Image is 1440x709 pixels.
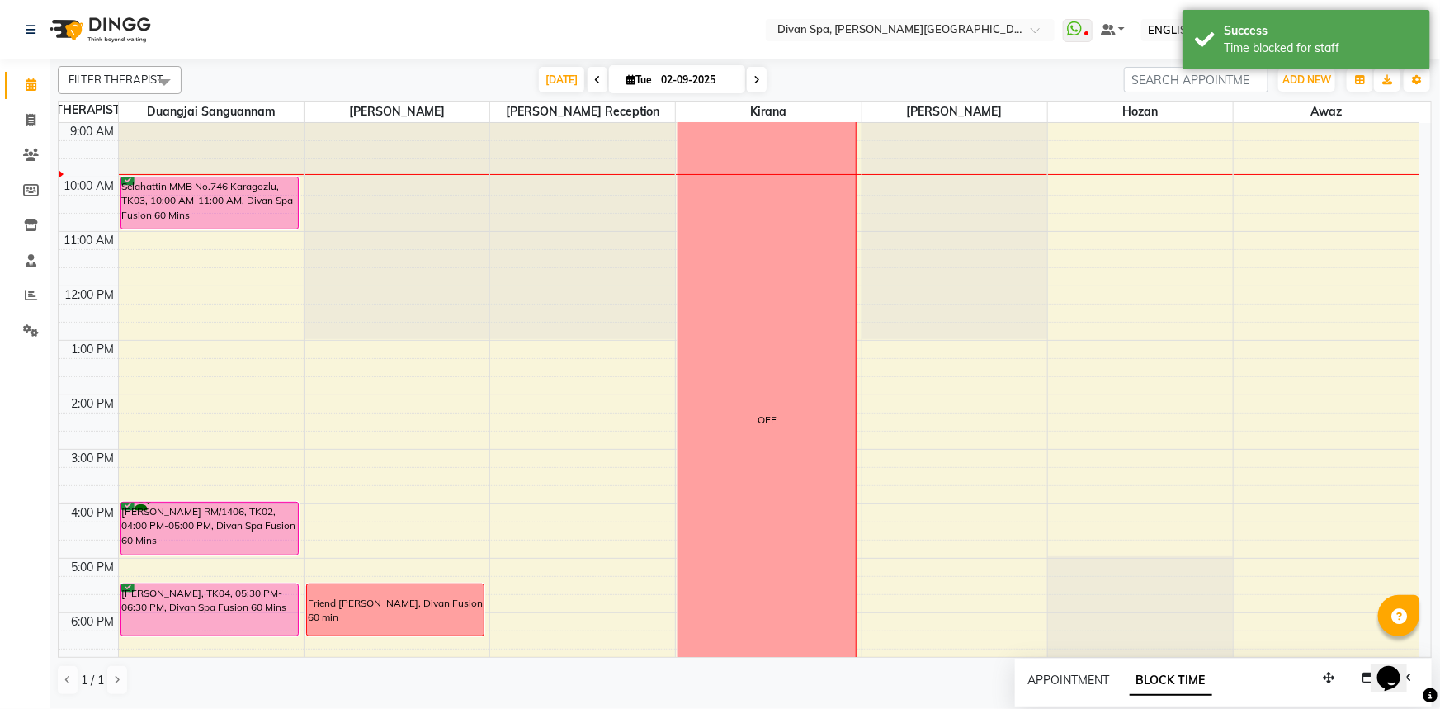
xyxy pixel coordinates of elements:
[1234,102,1419,122] span: Awaz
[121,584,299,636] div: [PERSON_NAME], TK04, 05:30 PM-06:30 PM, Divan Spa Fusion 60 Mins
[305,102,489,122] span: [PERSON_NAME]
[68,613,118,631] div: 6:00 PM
[758,413,777,428] div: OFF
[308,596,484,626] div: Friend [PERSON_NAME], Divan Fusion 60 min
[1224,40,1418,57] div: Time blocked for staff
[68,123,118,140] div: 9:00 AM
[68,73,163,86] span: FILTER THERAPIST
[676,102,861,122] span: kirana
[68,559,118,576] div: 5:00 PM
[862,102,1047,122] span: [PERSON_NAME]
[490,102,675,122] span: [PERSON_NAME] Reception
[81,672,104,689] span: 1 / 1
[1224,22,1418,40] div: Success
[1371,643,1423,692] iframe: chat widget
[656,68,739,92] input: 2025-09-02
[1124,67,1268,92] input: SEARCH APPOINTMENT
[1278,69,1335,92] button: ADD NEW
[61,232,118,249] div: 11:00 AM
[1048,102,1233,122] span: Hozan
[539,67,584,92] span: [DATE]
[68,395,118,413] div: 2:00 PM
[62,286,118,304] div: 12:00 PM
[119,102,304,122] span: Duangjai Sanguannam
[61,177,118,195] div: 10:00 AM
[121,177,299,229] div: Selahattin MMB No.746 Karagozlu, TK03, 10:00 AM-11:00 AM, Divan Spa Fusion 60 Mins
[68,450,118,467] div: 3:00 PM
[59,102,118,119] div: THERAPIST
[1282,73,1331,86] span: ADD NEW
[622,73,656,86] span: Tue
[1130,666,1212,696] span: BLOCK TIME
[68,504,118,522] div: 4:00 PM
[42,7,155,53] img: logo
[68,341,118,358] div: 1:00 PM
[1028,673,1110,688] span: APPOINTMENT
[121,503,299,555] div: [PERSON_NAME] RM/1406, TK02, 04:00 PM-05:00 PM, Divan Spa Fusion 60 Mins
